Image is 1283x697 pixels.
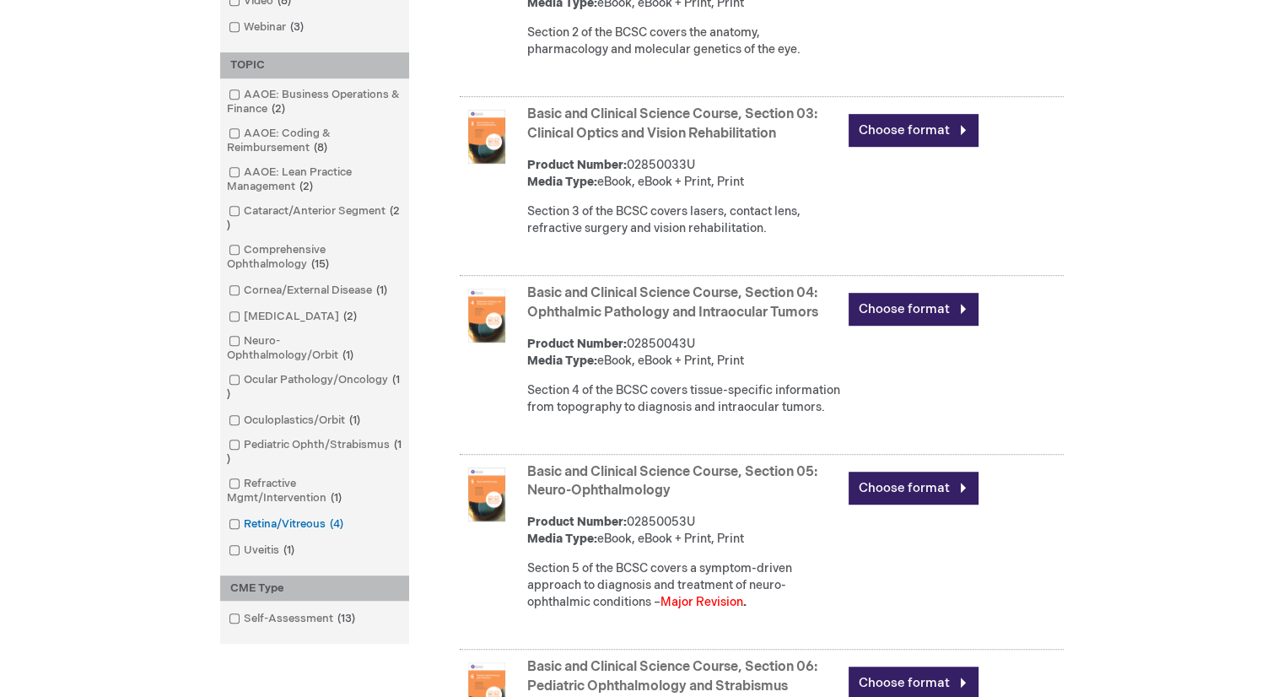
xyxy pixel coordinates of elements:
a: Comprehensive Ophthalmology15 [224,242,405,273]
div: 02850053U eBook, eBook + Print, Print [527,514,840,548]
span: 1 [345,413,364,427]
span: 1 [338,348,358,362]
div: Section 4 of the BCSC covers tissue-specific information from topography to diagnosis and intraoc... [527,382,840,416]
a: Neuro-Ophthalmology/Orbit1 [224,333,405,364]
img: Basic and Clinical Science Course, Section 04: Ophthalmic Pathology and Intraocular Tumors [460,289,514,343]
div: 02850043U eBook, eBook + Print, Print [527,336,840,370]
a: Cataract/Anterior Segment2 [224,203,405,234]
a: Retina/Vitreous4 [224,516,350,532]
a: Ocular Pathology/Oncology1 [224,372,405,403]
div: Section 3 of the BCSC covers lasers, contact lens, refractive surgery and vision rehabilitation. [527,203,840,237]
span: 8 [310,141,332,154]
div: 02850033U eBook, eBook + Print, Print [527,157,840,191]
a: Choose format [849,114,978,147]
a: Choose format [849,293,978,326]
a: Self-Assessment13 [224,611,362,627]
a: [MEDICAL_DATA]2 [224,309,364,325]
div: CME Type [220,575,409,602]
span: 2 [339,310,361,323]
span: 4 [326,517,348,531]
span: 1 [227,438,402,466]
a: Basic and Clinical Science Course, Section 05: Neuro-Ophthalmology [527,464,817,500]
img: Basic and Clinical Science Course, Section 05: Neuro-Ophthalmology [460,467,514,521]
a: AAOE: Lean Practice Management2 [224,165,405,195]
a: Uveitis1 [224,543,301,559]
a: Cornea/External Disease1 [224,283,394,299]
a: Webinar3 [224,19,310,35]
span: 1 [279,543,299,557]
a: Choose format [849,472,978,505]
font: Major Revision [660,595,743,609]
strong: Product Number: [527,337,627,351]
span: 1 [372,284,391,297]
img: Basic and Clinical Science Course, Section 03: Clinical Optics and Vision Rehabilitation [460,110,514,164]
span: 3 [286,20,308,34]
strong: Product Number: [527,515,627,529]
strong: . [743,595,747,609]
div: TOPIC [220,52,409,78]
strong: Media Type: [527,532,597,546]
a: Refractive Mgmt/Intervention1 [224,476,405,506]
span: 15 [307,257,333,271]
a: Pediatric Ophth/Strabismus1 [224,437,405,467]
a: AAOE: Coding & Reimbursement8 [224,126,405,156]
span: 13 [333,612,359,625]
span: 2 [295,180,317,193]
a: AAOE: Business Operations & Finance2 [224,87,405,117]
a: Basic and Clinical Science Course, Section 03: Clinical Optics and Vision Rehabilitation [527,106,817,142]
strong: Product Number: [527,158,627,172]
span: 1 [227,373,400,401]
a: Basic and Clinical Science Course, Section 06: Pediatric Ophthalmology and Strabismus [527,659,817,694]
a: Oculoplastics/Orbit1 [224,413,367,429]
div: Section 5 of the BCSC covers a symptom-driven approach to diagnosis and treatment of neuro-ophtha... [527,560,840,611]
strong: Media Type: [527,354,597,368]
div: Section 2 of the BCSC covers the anatomy, pharmacology and molecular genetics of the eye. [527,24,840,58]
a: Basic and Clinical Science Course, Section 04: Ophthalmic Pathology and Intraocular Tumors [527,285,818,321]
span: 2 [267,102,289,116]
span: 2 [227,204,400,232]
span: 1 [326,491,346,505]
strong: Media Type: [527,175,597,189]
